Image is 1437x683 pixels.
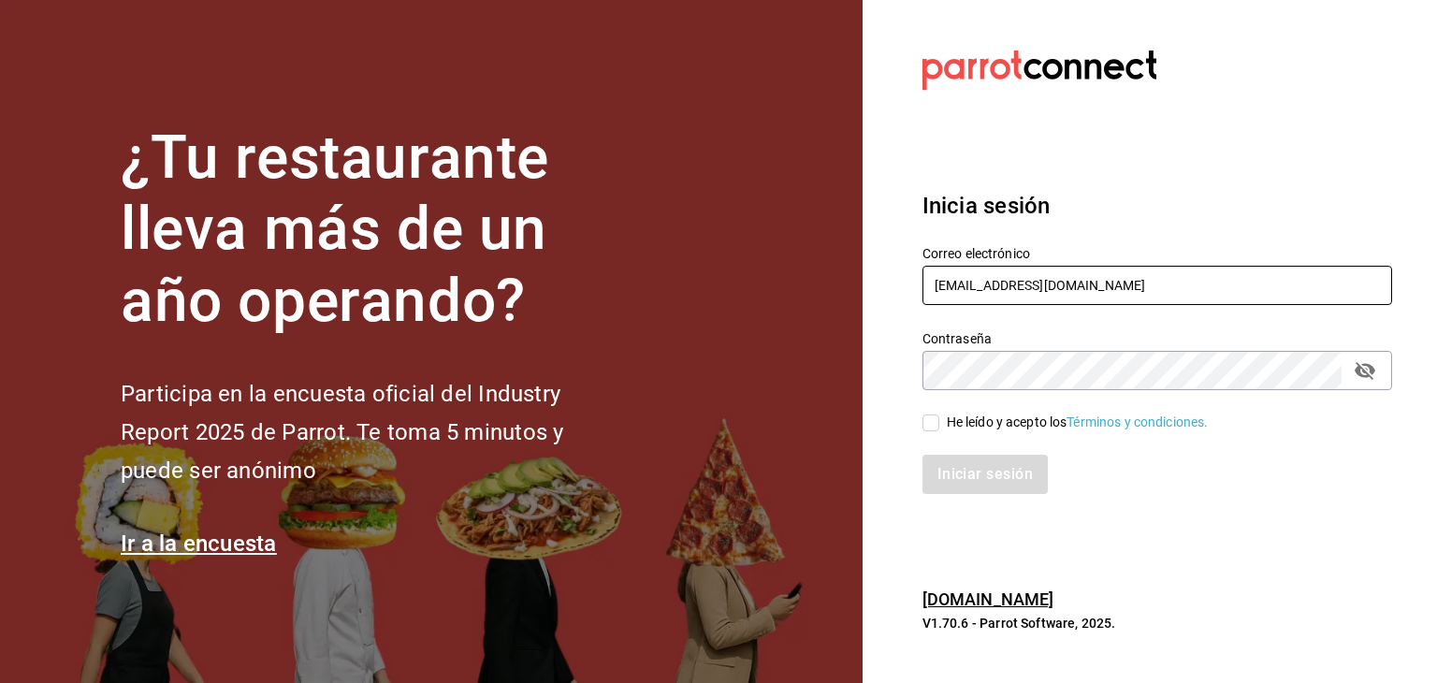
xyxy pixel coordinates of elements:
[922,589,1054,609] a: [DOMAIN_NAME]
[922,331,1392,344] label: Contraseña
[922,246,1392,259] label: Correo electrónico
[947,413,1209,432] div: He leído y acepto los
[1067,414,1208,429] a: Términos y condiciones.
[922,614,1392,632] p: V1.70.6 - Parrot Software, 2025.
[121,375,626,489] h2: Participa en la encuesta oficial del Industry Report 2025 de Parrot. Te toma 5 minutos y puede se...
[922,189,1392,223] h3: Inicia sesión
[922,266,1392,305] input: Ingresa tu correo electrónico
[1349,355,1381,386] button: passwordField
[121,530,277,557] a: Ir a la encuesta
[121,123,626,338] h1: ¿Tu restaurante lleva más de un año operando?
